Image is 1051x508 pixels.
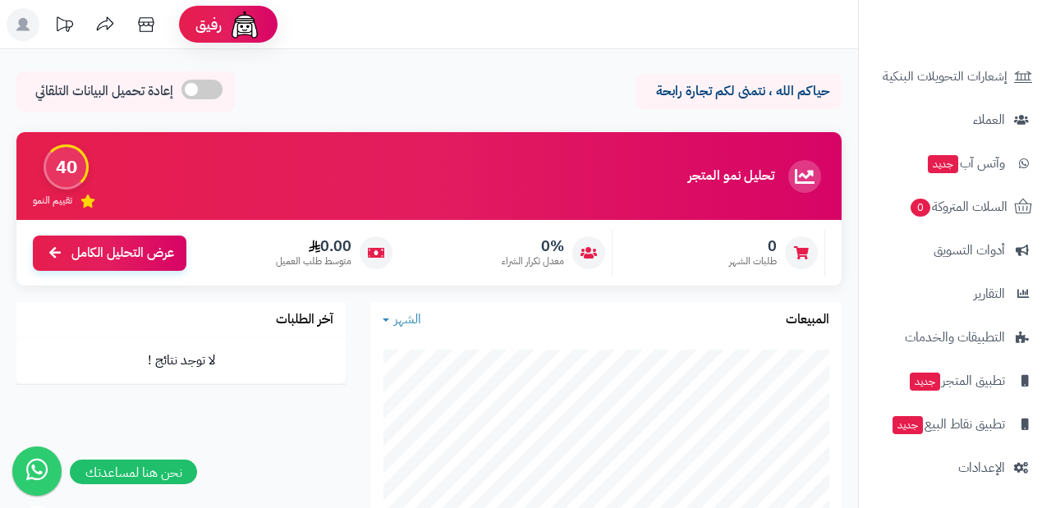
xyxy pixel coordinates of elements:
[35,82,173,101] span: إعادة تحميل البيانات التلقائي
[928,155,958,173] span: جديد
[729,237,777,255] span: 0
[869,274,1041,313] a: التقارير
[394,309,421,329] span: الشهر
[911,199,930,217] span: 0
[195,15,222,34] span: رفيق
[891,413,1005,436] span: تطبيق نقاط البيع
[883,65,1007,88] span: إشعارات التحويلات البنكية
[276,237,351,255] span: 0.00
[905,326,1005,349] span: التطبيقات والخدمات
[926,152,1005,175] span: وآتس آب
[71,244,174,263] span: عرض التحليل الكامل
[869,231,1041,270] a: أدوات التسويق
[786,313,829,327] h3: المبيعات
[973,108,1005,131] span: العملاء
[729,254,777,268] span: طلبات الشهر
[44,8,85,45] a: تحديثات المنصة
[869,144,1041,183] a: وآتس آبجديد
[33,194,72,208] span: تقييم النمو
[502,254,564,268] span: معدل تكرار الشراء
[869,187,1041,227] a: السلات المتروكة0
[909,195,1007,218] span: السلات المتروكة
[869,405,1041,444] a: تطبيق نقاط البيعجديد
[910,373,940,391] span: جديد
[16,338,346,383] td: لا توجد نتائج !
[974,282,1005,305] span: التقارير
[869,318,1041,357] a: التطبيقات والخدمات
[958,456,1005,479] span: الإعدادات
[33,236,186,271] a: عرض التحليل الكامل
[908,369,1005,392] span: تطبيق المتجر
[934,239,1005,262] span: أدوات التسويق
[869,448,1041,487] a: الإعدادات
[869,361,1041,400] a: تطبيق المتجرجديد
[228,8,261,41] img: ai-face.png
[869,100,1041,140] a: العملاء
[276,313,333,327] h3: آخر الطلبات
[869,57,1041,96] a: إشعارات التحويلات البنكية
[893,416,923,434] span: جديد
[383,310,421,329] a: الشهر
[276,254,351,268] span: متوسط طلب العميل
[688,169,774,184] h3: تحليل نمو المتجر
[649,82,829,101] p: حياكم الله ، نتمنى لكم تجارة رابحة
[502,237,564,255] span: 0%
